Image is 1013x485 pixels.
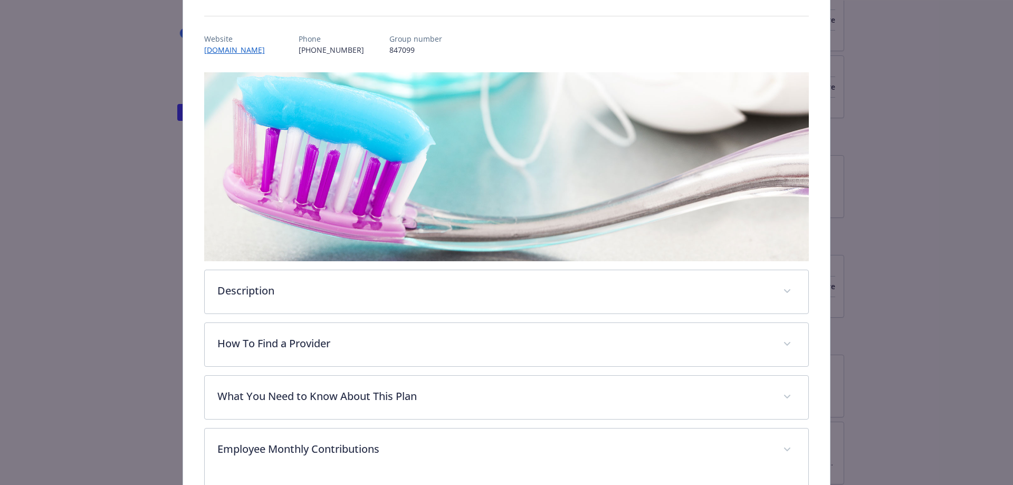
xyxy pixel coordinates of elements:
p: [PHONE_NUMBER] [299,44,364,55]
div: Employee Monthly Contributions [205,429,809,472]
p: Description [217,283,771,299]
div: Description [205,270,809,313]
p: 847099 [389,44,442,55]
a: [DOMAIN_NAME] [204,45,273,55]
p: How To Find a Provider [217,336,771,351]
p: Phone [299,33,364,44]
p: Group number [389,33,442,44]
div: What You Need to Know About This Plan [205,376,809,419]
p: Website [204,33,273,44]
div: How To Find a Provider [205,323,809,366]
p: Employee Monthly Contributions [217,441,771,457]
img: banner [204,72,809,261]
p: What You Need to Know About This Plan [217,388,771,404]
